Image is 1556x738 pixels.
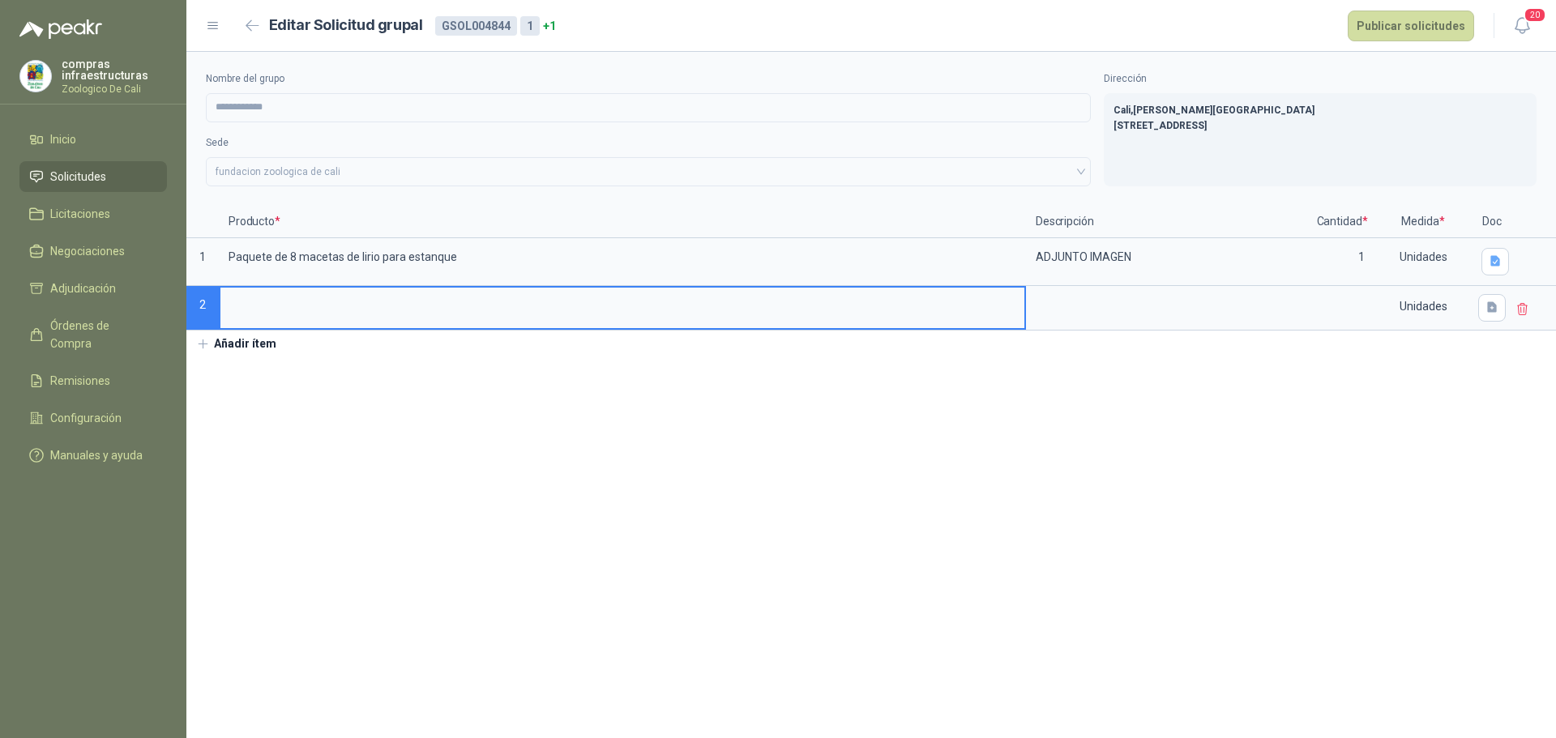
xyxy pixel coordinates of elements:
h2: Editar Solicitud grupal [269,14,423,37]
div: GSOL004844 [435,16,517,36]
label: Sede [206,135,1091,151]
span: Adjudicación [50,279,116,297]
label: Dirección [1104,71,1537,87]
p: Paquete de 8 macetas de lirio para estanque [219,238,1026,286]
img: Logo peakr [19,19,102,39]
p: 1 [186,238,219,286]
p: 1 [1310,238,1374,286]
p: Descripción [1026,206,1310,238]
a: Remisiones [19,365,167,396]
span: Solicitudes [50,168,106,186]
span: Inicio [50,130,76,148]
p: Unidades [1374,238,1472,286]
p: [STREET_ADDRESS] [1114,118,1527,134]
p: Cali , [PERSON_NAME][GEOGRAPHIC_DATA] [1114,103,1527,118]
span: Configuración [50,409,122,427]
p: Zoologico De Cali [62,84,167,94]
p: 2 [186,286,219,331]
span: Órdenes de Compra [50,317,152,352]
p: Cantidad [1310,206,1374,238]
span: Manuales y ayuda [50,446,143,464]
label: Nombre del grupo [206,71,1091,87]
a: Manuales y ayuda [19,440,167,471]
p: Doc [1472,206,1512,238]
a: Licitaciones [19,198,167,229]
span: 20 [1524,7,1546,23]
button: Añadir ítem [186,331,286,358]
a: Inicio [19,124,167,155]
div: Unidades [1376,288,1470,325]
span: Licitaciones [50,205,110,223]
button: Publicar solicitudes [1348,11,1474,41]
span: Remisiones [50,372,110,390]
span: Negociaciones [50,242,125,260]
div: 1 [520,16,540,36]
button: 20 [1507,11,1537,41]
p: ADJUNTO IMAGEN [1026,238,1310,286]
a: Negociaciones [19,236,167,267]
a: Adjudicación [19,273,167,304]
a: Solicitudes [19,161,167,192]
p: compras infraestructuras [62,58,167,81]
p: Medida [1374,206,1472,238]
img: Company Logo [20,61,51,92]
p: Producto [219,206,1026,238]
span: fundacion zoologica de cali [216,160,1081,184]
span: + 1 [543,17,556,35]
a: Configuración [19,403,167,433]
a: Órdenes de Compra [19,310,167,359]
